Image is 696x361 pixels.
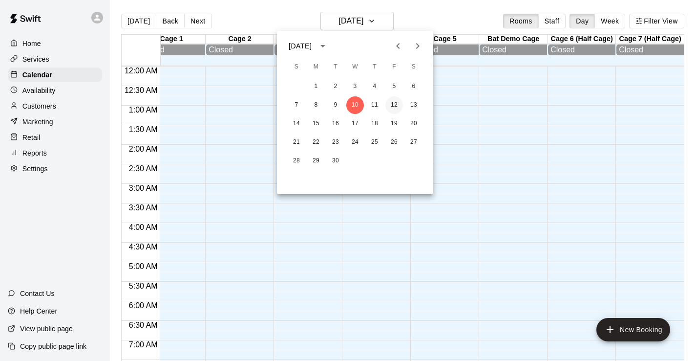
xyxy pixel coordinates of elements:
[366,57,383,77] span: Thursday
[366,78,383,95] button: 4
[346,57,364,77] span: Wednesday
[405,78,422,95] button: 6
[327,152,344,170] button: 30
[327,115,344,133] button: 16
[385,96,403,114] button: 12
[307,152,325,170] button: 29
[307,115,325,133] button: 15
[307,57,325,77] span: Monday
[307,134,325,151] button: 22
[385,78,403,95] button: 5
[288,152,305,170] button: 28
[327,134,344,151] button: 23
[385,115,403,133] button: 19
[366,134,383,151] button: 25
[346,96,364,114] button: 10
[405,134,422,151] button: 27
[307,78,325,95] button: 1
[366,115,383,133] button: 18
[288,57,305,77] span: Sunday
[385,57,403,77] span: Friday
[385,134,403,151] button: 26
[408,36,427,56] button: Next month
[405,57,422,77] span: Saturday
[288,115,305,133] button: 14
[405,115,422,133] button: 20
[307,96,325,114] button: 8
[346,115,364,133] button: 17
[388,36,408,56] button: Previous month
[288,96,305,114] button: 7
[405,96,422,114] button: 13
[346,78,364,95] button: 3
[327,57,344,77] span: Tuesday
[315,38,331,54] button: calendar view is open, switch to year view
[327,78,344,95] button: 2
[288,134,305,151] button: 21
[289,41,312,51] div: [DATE]
[366,96,383,114] button: 11
[346,134,364,151] button: 24
[327,96,344,114] button: 9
